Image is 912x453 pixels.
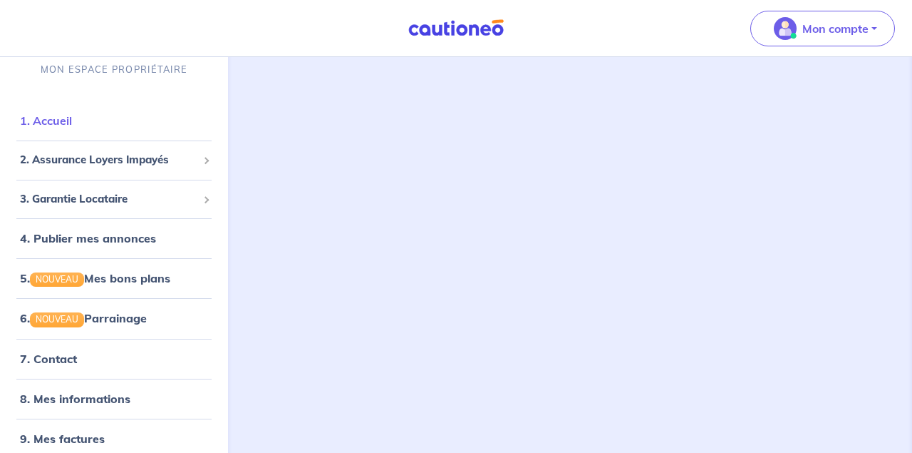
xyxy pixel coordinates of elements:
[20,113,72,128] a: 1. Accueil
[802,20,869,37] p: Mon compte
[774,17,797,40] img: illu_account_valid_menu.svg
[6,264,222,292] div: 5.NOUVEAUMes bons plans
[6,304,222,332] div: 6.NOUVEAUParrainage
[20,152,197,168] span: 2. Assurance Loyers Impayés
[20,311,147,325] a: 6.NOUVEAUParrainage
[20,271,170,285] a: 5.NOUVEAUMes bons plans
[41,63,187,76] p: MON ESPACE PROPRIÉTAIRE
[20,231,156,245] a: 4. Publier mes annonces
[20,431,105,445] a: 9. Mes factures
[6,384,222,412] div: 8. Mes informations
[403,19,509,37] img: Cautioneo
[20,190,197,207] span: 3. Garantie Locataire
[6,146,222,174] div: 2. Assurance Loyers Impayés
[750,11,895,46] button: illu_account_valid_menu.svgMon compte
[6,424,222,452] div: 9. Mes factures
[6,344,222,372] div: 7. Contact
[6,185,222,213] div: 3. Garantie Locataire
[20,351,77,365] a: 7. Contact
[6,224,222,253] div: 4. Publier mes annonces
[6,106,222,135] div: 1. Accueil
[20,391,130,405] a: 8. Mes informations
